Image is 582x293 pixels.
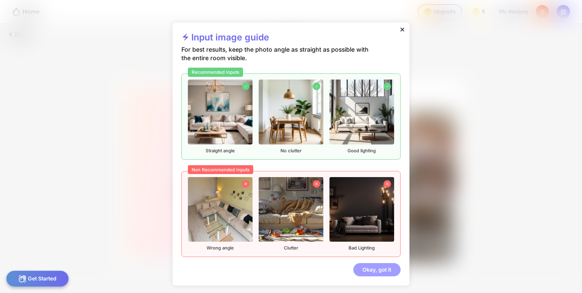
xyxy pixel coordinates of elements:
div: Get Started [6,271,69,287]
div: Good lighting [329,80,394,153]
div: For best results, keep the photo angle as straight as possible with the entire room visible. [181,46,376,73]
img: recommendedImageFurnished3.png [329,80,394,144]
img: nonrecommendedImageFurnished2.png [259,177,323,242]
img: recommendedImageFurnished1.png [188,80,253,144]
div: Input image guide [181,32,269,46]
div: Wrong angle [188,177,253,251]
img: recommendedImageFurnished2.png [259,80,323,144]
div: No clutter [259,80,323,153]
div: Straight angle [188,80,253,153]
div: Recommended Inputs [188,68,243,77]
img: nonrecommendedImageFurnished3.png [329,177,394,242]
div: Non Recommended Inputs [188,165,253,174]
div: Okay, got it [353,263,401,277]
img: nonrecommendedImageFurnished1.png [188,177,253,242]
div: Clutter [259,177,323,251]
div: Bad Lighting [329,177,394,251]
